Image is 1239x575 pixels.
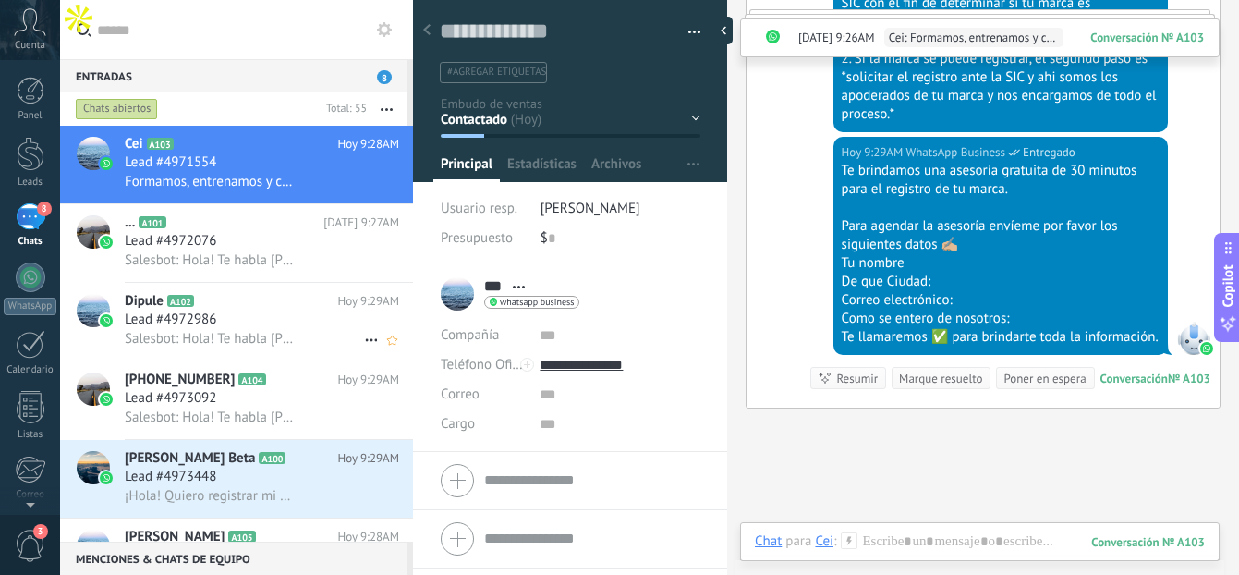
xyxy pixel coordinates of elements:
span: WhatsApp Business [1177,322,1210,355]
span: Teléfono Oficina [441,356,537,373]
div: Leads [4,177,57,189]
img: icon [100,314,113,327]
span: WhatsApp Business [905,143,1005,162]
div: Marque resuelto [899,370,982,387]
div: WhatsApp [4,298,56,315]
span: [PERSON_NAME] [125,528,225,546]
div: Chats [4,236,57,248]
span: 8 [377,70,392,84]
span: Hoy 9:29AM [337,449,399,468]
span: Copilot [1219,265,1237,308]
div: Hoy 9:29AM [842,143,906,162]
span: [PERSON_NAME] [541,200,640,217]
span: Archivos [591,155,641,182]
span: Lead #4972076 [125,232,216,251]
span: A103 [147,138,174,150]
button: Más [367,92,407,126]
div: 103 [1091,534,1205,550]
img: icon [100,236,113,249]
img: icon [100,393,113,406]
div: Correo electrónico: [842,291,1160,310]
a: avataricon[PHONE_NUMBER]A104Hoy 9:29AMLead #4973092Salesbot: Hola! Te habla [PERSON_NAME] de RGP ... [60,361,413,439]
div: Resumir [836,370,878,387]
span: [PERSON_NAME] Beta [125,449,255,468]
div: Presupuesto [441,224,527,253]
span: A105 [228,531,255,543]
span: Salesbot: Hola! Te habla [PERSON_NAME] de RGP Marcas. Como se llama tu marca y que vendes? [125,330,298,348]
span: A102 [167,295,194,307]
div: Panel [4,110,57,122]
span: [DATE] 9:27AM [323,214,399,232]
span: Presupuesto [441,229,513,247]
span: Hoy 9:29AM [337,292,399,311]
span: Cei [125,135,143,153]
div: Chats abiertos [76,98,158,120]
div: Total: 55 [319,100,367,118]
button: Correo [441,380,480,410]
div: Menciones & Chats de equipo [60,542,407,575]
span: Hoy 9:28AM [337,135,399,153]
span: Salesbot: Hola! Te habla [PERSON_NAME] de RGP Marcas. Como se llama tu marca y que vendes? [125,409,298,426]
div: Cargo [441,410,526,439]
span: A100 [259,452,285,464]
span: [PHONE_NUMBER] [125,371,235,389]
span: Hoy 9:29AM [337,371,399,389]
span: Hoy 9:28AM [337,528,399,546]
span: ¡Hola! Quiero registrar mi marca 😎 [125,487,298,505]
img: icon [100,471,113,484]
span: Salesbot: Hola! Te habla [PERSON_NAME] de RGP Marcas. Como se llama tu marca y que vendes? [125,251,298,269]
div: Para agendar la asesoría envíeme por favor los siguientes datos ✍🏼 [842,217,1160,254]
span: #agregar etiquetas [447,66,546,79]
span: Estadísticas [507,155,577,182]
span: Principal [441,155,492,182]
div: Usuario resp. [441,194,527,224]
div: Poner en espera [1003,370,1086,387]
div: Tu nombre [842,254,1160,273]
span: Lead #4972986 [125,311,216,329]
div: Calendario [4,364,57,376]
span: Lead #4973448 [125,468,216,486]
div: Compañía [441,321,526,350]
a: avatariconCeiA103Hoy 9:28AMLead #4971554Formamos, entrenamos y capacitamos personal en la operaci... [60,126,413,203]
span: : [833,532,836,551]
div: $ [541,224,700,253]
div: Conversación [1100,371,1168,386]
span: 8 [37,202,52,216]
span: whatsapp business [500,298,574,307]
span: Formamos, entrenamos y capacitamos personal en la operación de equipos para la mineria y obras ci... [125,173,298,190]
div: Entradas [60,59,407,92]
div: Te brindamos una asesoría gratuita de 30 minutos para el registro de tu marca. [842,162,1160,199]
span: Cargo [441,417,475,431]
div: Te llamaremos ✅ para brindarte toda la información. [842,328,1160,347]
span: Usuario resp. [441,200,517,217]
a: avatariconDipuleA102Hoy 9:29AMLead #4972986Salesbot: Hola! Te habla [PERSON_NAME] de RGP Marcas. ... [60,283,413,361]
span: Entregado [1023,143,1075,162]
div: № A103 [1168,371,1210,386]
span: 3 [33,524,48,539]
span: Lead #4973092 [125,389,216,408]
button: Teléfono Oficina [441,350,526,380]
img: waba.svg [1200,342,1213,355]
span: para [785,532,811,551]
span: Dipule [125,292,164,311]
span: A101 [139,216,165,228]
span: Cuenta [15,40,45,52]
span: Correo [441,385,480,403]
a: avataricon[PERSON_NAME] BetaA100Hoy 9:29AMLead #4973448¡Hola! Quiero registrar mi marca 😎 [60,440,413,518]
div: Cei [815,532,833,549]
span: A104 [238,373,265,385]
span: ... [125,214,135,232]
img: icon [100,157,113,170]
div: 2. Si la marca se puede registrar, el segundo paso es *solicitar el registro ante la SIC y ahi so... [842,50,1160,124]
a: avataricon...A101[DATE] 9:27AMLead #4972076Salesbot: Hola! Te habla [PERSON_NAME] de RGP Marcas. ... [60,204,413,282]
div: De que Ciudad: [842,273,1160,291]
div: Como se entero de nosotros: [842,310,1160,328]
div: Listas [4,429,57,441]
div: Ocultar [714,17,733,44]
span: Lead #4971554 [125,153,216,172]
